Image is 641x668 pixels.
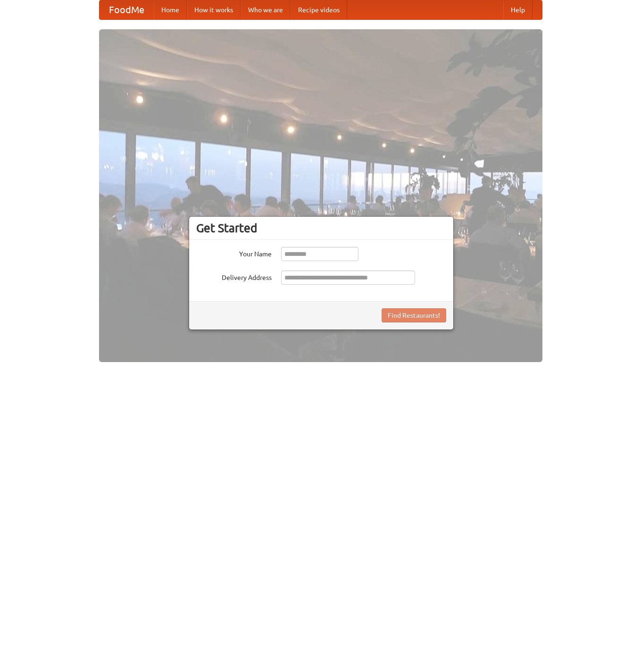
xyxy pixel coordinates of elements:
[154,0,187,19] a: Home
[291,0,347,19] a: Recipe videos
[503,0,533,19] a: Help
[196,247,272,259] label: Your Name
[382,308,446,322] button: Find Restaurants!
[196,271,272,282] label: Delivery Address
[100,0,154,19] a: FoodMe
[196,221,446,235] h3: Get Started
[187,0,241,19] a: How it works
[241,0,291,19] a: Who we are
